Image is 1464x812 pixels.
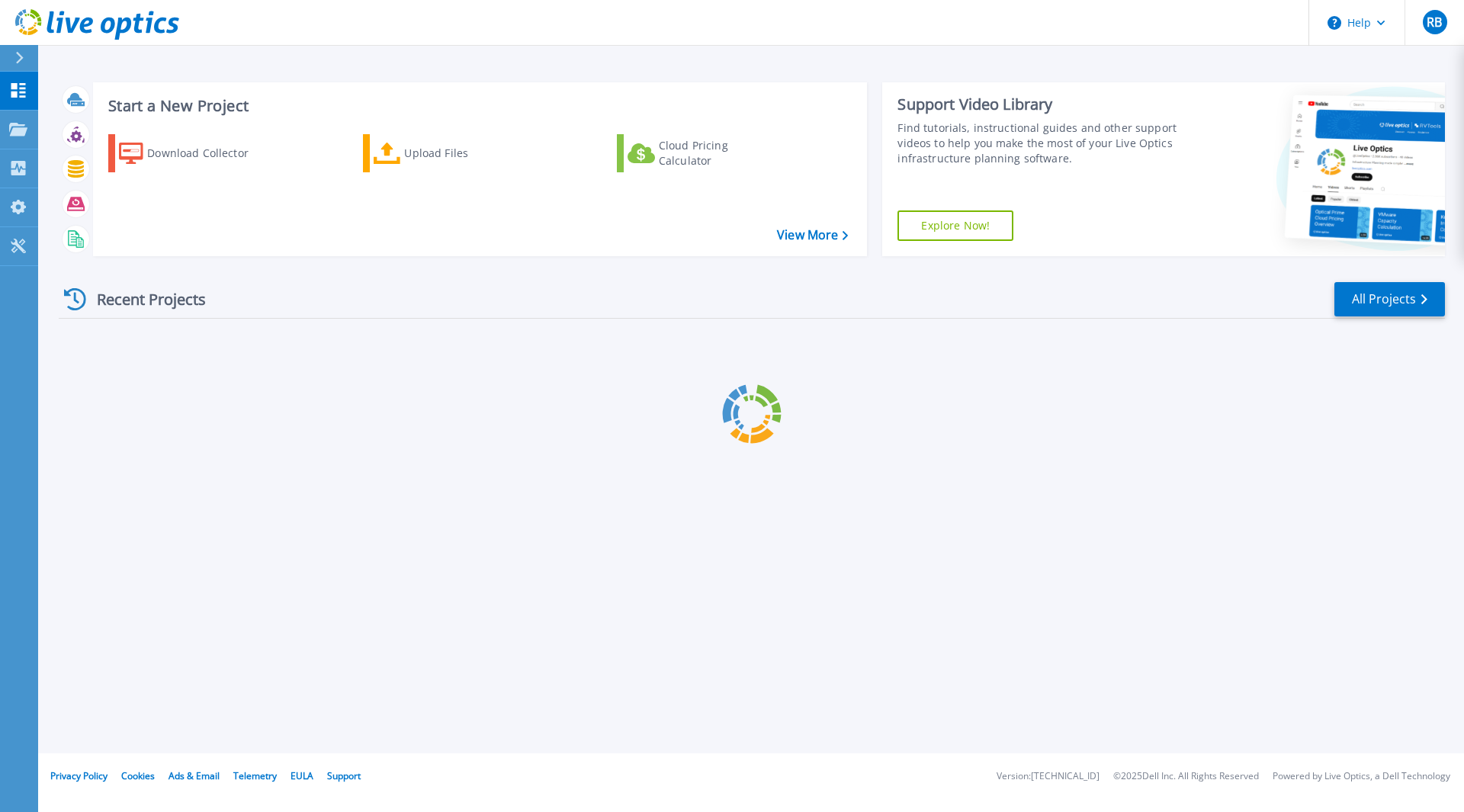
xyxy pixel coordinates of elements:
a: All Projects [1334,282,1445,316]
a: Upload Files [363,134,533,172]
div: Download Collector [147,138,269,168]
a: Telemetry [233,769,277,782]
h3: Start a New Project [108,98,848,114]
li: Version: [TECHNICAL_ID] [997,772,1100,782]
span: RB [1427,16,1442,28]
li: © 2025 Dell Inc. All Rights Reserved [1113,772,1259,782]
a: EULA [291,769,313,782]
li: Powered by Live Optics, a Dell Technology [1273,772,1450,782]
a: Download Collector [108,134,278,172]
a: Cloud Pricing Calculator [617,134,787,172]
a: Privacy Policy [50,769,108,782]
div: Support Video Library [897,95,1184,114]
a: Ads & Email [169,769,220,782]
div: Recent Projects [59,281,226,318]
a: Explore Now! [897,210,1013,241]
a: Support [327,769,361,782]
a: View More [777,228,848,242]
a: Cookies [121,769,155,782]
div: Find tutorials, instructional guides and other support videos to help you make the most of your L... [897,120,1184,166]
div: Cloud Pricing Calculator [659,138,781,168]
div: Upload Files [404,138,526,168]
